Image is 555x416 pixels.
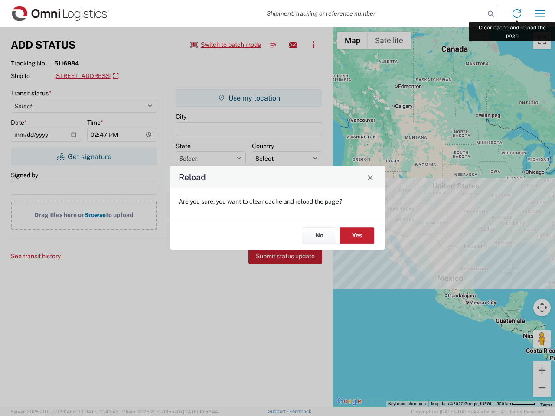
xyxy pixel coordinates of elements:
[179,198,376,205] p: Are you sure, you want to clear cache and reload the page?
[179,171,206,184] h4: Reload
[364,171,376,183] button: Close
[260,5,485,22] input: Shipment, tracking or reference number
[302,227,336,244] button: No
[340,227,374,244] button: Yes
